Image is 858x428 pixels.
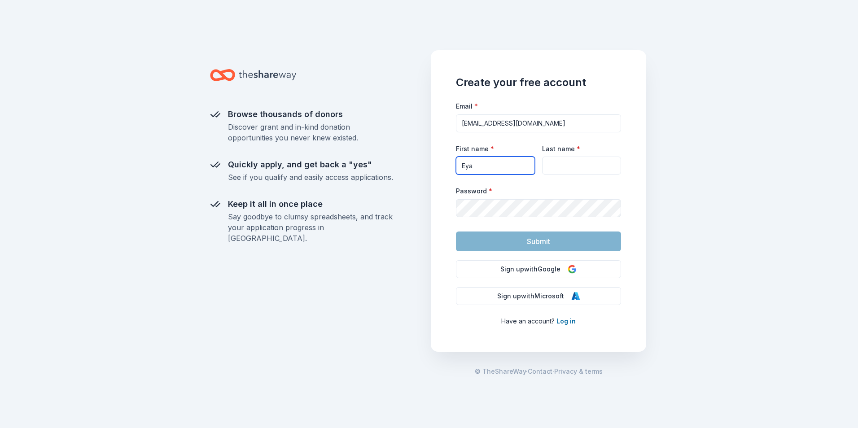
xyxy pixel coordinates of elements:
div: See if you qualify and easily access applications. [228,172,393,183]
div: Say goodbye to clumsy spreadsheets, and track your application progress in [GEOGRAPHIC_DATA]. [228,211,393,244]
button: Sign upwithGoogle [456,260,621,278]
div: Discover grant and in-kind donation opportunities you never knew existed. [228,122,393,143]
span: · · [475,366,603,377]
div: Browse thousands of donors [228,107,393,122]
a: Log in [556,317,576,325]
img: Microsoft Logo [571,292,580,301]
label: Password [456,187,492,196]
label: First name [456,144,494,153]
h1: Create your free account [456,75,621,90]
a: Privacy & terms [554,366,603,377]
img: Google Logo [568,265,577,274]
div: Quickly apply, and get back a "yes" [228,157,393,172]
span: Have an account? [501,317,555,325]
a: Contact [528,366,552,377]
div: Keep it all in once place [228,197,393,211]
span: © TheShareWay [475,367,526,375]
label: Email [456,102,478,111]
label: Last name [542,144,580,153]
button: Sign upwithMicrosoft [456,287,621,305]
